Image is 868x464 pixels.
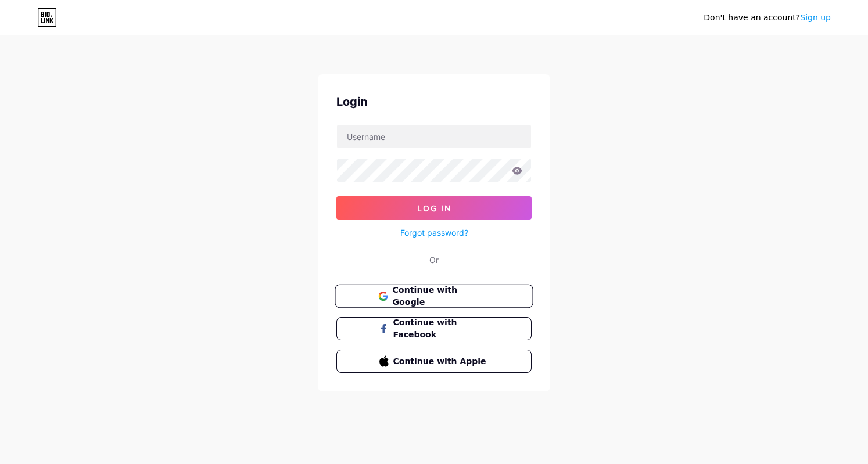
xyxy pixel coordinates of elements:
[392,284,489,309] span: Continue with Google
[335,285,533,308] button: Continue with Google
[400,226,468,239] a: Forgot password?
[800,13,831,22] a: Sign up
[429,254,439,266] div: Or
[337,125,531,148] input: Username
[336,350,532,373] button: Continue with Apple
[336,285,532,308] a: Continue with Google
[393,355,489,368] span: Continue with Apple
[336,93,532,110] div: Login
[704,12,831,24] div: Don't have an account?
[336,196,532,220] button: Log In
[393,316,489,341] span: Continue with Facebook
[336,317,532,340] button: Continue with Facebook
[417,203,451,213] span: Log In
